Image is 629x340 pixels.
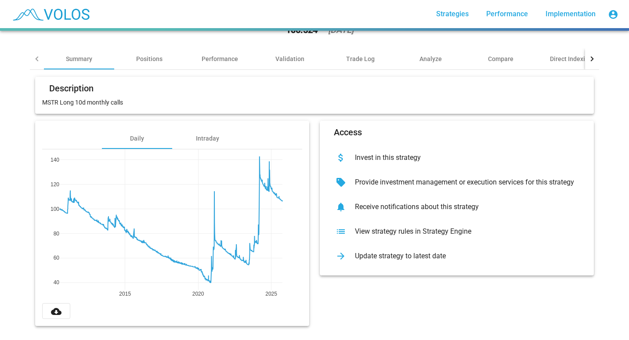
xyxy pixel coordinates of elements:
[51,306,61,317] mat-icon: cloud_download
[348,252,580,260] div: Update strategy to latest date
[334,200,348,214] mat-icon: notifications
[546,10,596,18] span: Implementation
[327,145,587,170] button: Invest in this strategy
[608,9,618,20] mat-icon: account_circle
[334,128,362,137] mat-card-title: Access
[334,249,348,263] mat-icon: arrow_forward
[550,54,592,63] div: Direct Indexing
[130,134,144,143] div: Daily
[49,84,94,93] mat-card-title: Description
[436,10,469,18] span: Strategies
[539,6,603,22] a: Implementation
[334,175,348,189] mat-icon: sell
[286,25,318,34] div: 106.524
[327,219,587,244] button: View strategy rules in Strategy Engine
[196,134,219,143] div: Intraday
[275,54,304,63] div: Validation
[419,54,442,63] div: Analyze
[7,3,94,25] img: blue_transparent.png
[327,170,587,195] button: Provide investment management or execution services for this strategy
[334,224,348,239] mat-icon: list
[486,10,528,18] span: Performance
[348,153,580,162] div: Invest in this strategy
[488,54,513,63] div: Compare
[348,227,580,236] div: View strategy rules in Strategy Engine
[327,195,587,219] button: Receive notifications about this strategy
[429,6,476,22] a: Strategies
[346,54,375,63] div: Trade Log
[66,54,92,63] div: Summary
[328,25,354,34] div: [DATE]
[136,54,163,63] div: Positions
[202,54,238,63] div: Performance
[42,98,587,107] p: MSTR Long 10d monthly calls
[334,151,348,165] mat-icon: attach_money
[348,178,580,187] div: Provide investment management or execution services for this strategy
[327,244,587,268] button: Update strategy to latest date
[348,203,580,211] div: Receive notifications about this strategy
[479,6,535,22] a: Performance
[30,70,599,333] summary: DescriptionMSTR Long 10d monthly callsDailyIntradayAccessInvest in this strategyProvide investmen...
